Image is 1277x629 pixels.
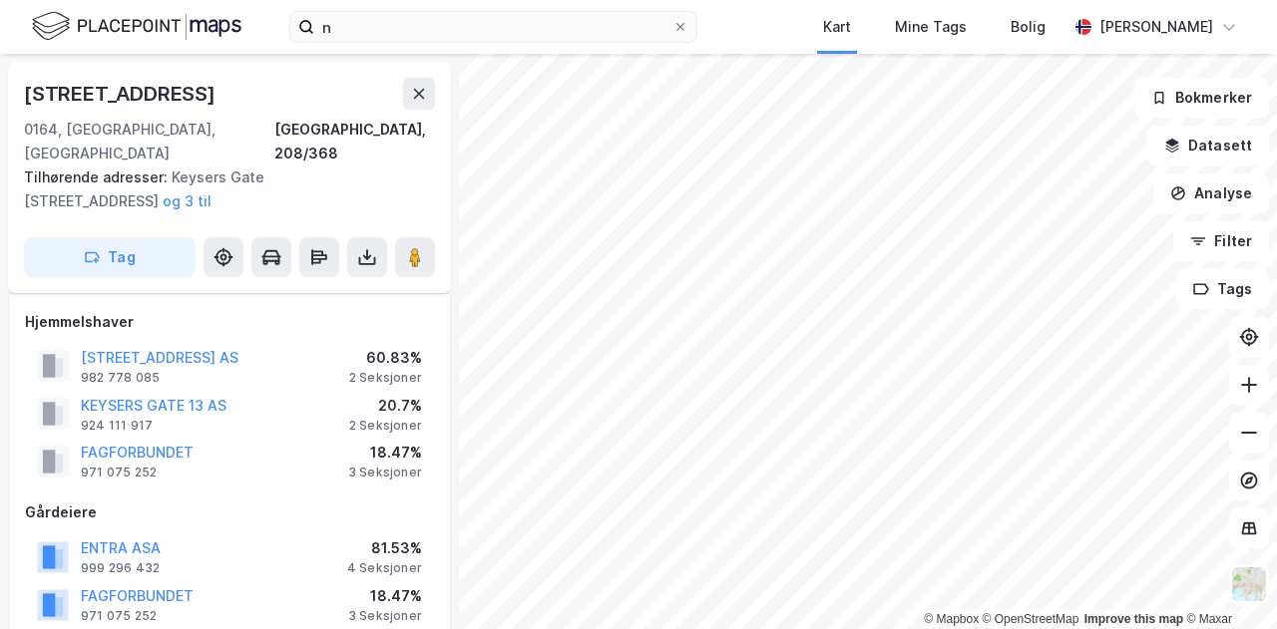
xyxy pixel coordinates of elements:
div: 3 Seksjoner [348,465,422,480]
div: 4 Seksjoner [347,560,422,576]
div: 924 111 917 [81,418,153,434]
input: Søk på adresse, matrikkel, gårdeiere, leietakere eller personer [314,12,672,42]
button: Bokmerker [1134,78,1269,118]
span: Tilhørende adresser: [24,168,172,185]
div: Keysers Gate [STREET_ADDRESS] [24,165,419,213]
a: Improve this map [1084,612,1183,626]
iframe: Chat Widget [1177,533,1277,629]
div: 982 778 085 [81,370,160,386]
div: Mine Tags [895,15,967,39]
button: Datasett [1147,126,1269,165]
button: Filter [1173,221,1269,261]
button: Analyse [1153,173,1269,213]
div: Gårdeiere [25,500,434,524]
button: Tag [24,237,196,277]
img: logo.f888ab2527a4732fd821a326f86c7f29.svg [32,9,241,44]
div: 20.7% [349,394,422,418]
div: [PERSON_NAME] [1099,15,1213,39]
div: 18.47% [348,441,422,465]
div: 2 Seksjoner [349,418,422,434]
div: 2 Seksjoner [349,370,422,386]
div: 971 075 252 [81,608,157,624]
div: Bolig [1011,15,1046,39]
div: 999 296 432 [81,560,160,576]
div: Hjemmelshaver [25,310,434,334]
div: 0164, [GEOGRAPHIC_DATA], [GEOGRAPHIC_DATA] [24,118,274,165]
div: [GEOGRAPHIC_DATA], 208/368 [274,118,435,165]
div: [STREET_ADDRESS] [24,78,219,110]
div: 971 075 252 [81,465,157,480]
div: 3 Seksjoner [348,608,422,624]
button: Tags [1176,269,1269,309]
a: OpenStreetMap [983,612,1079,626]
div: 18.47% [348,584,422,608]
a: Mapbox [924,612,979,626]
div: 60.83% [349,346,422,370]
div: 81.53% [347,536,422,560]
div: Kart [823,15,851,39]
